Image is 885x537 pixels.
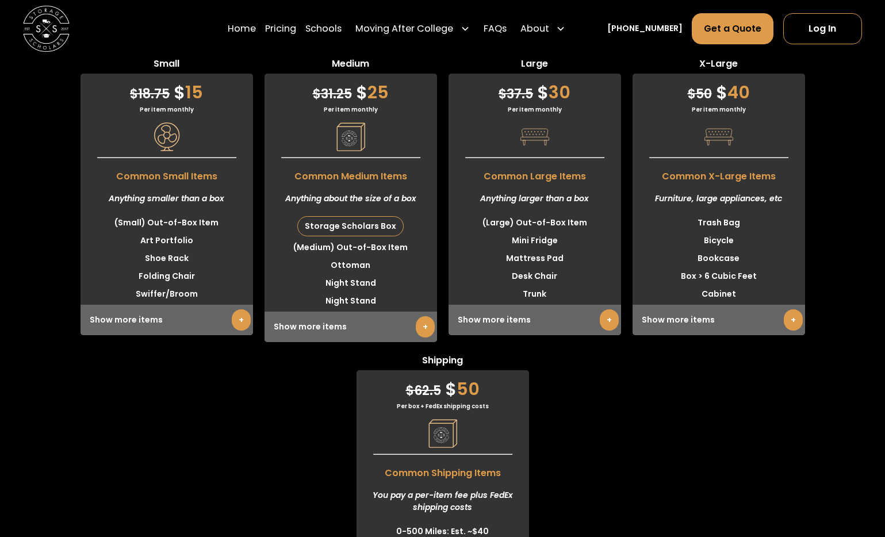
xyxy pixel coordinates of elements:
[428,419,457,448] img: Pricing Category Icon
[265,256,437,274] li: Ottoman
[81,305,253,335] div: Show more items
[445,377,457,401] span: $
[688,85,696,103] span: $
[265,13,296,45] a: Pricing
[152,122,181,151] img: Pricing Category Icon
[357,370,529,402] div: 50
[265,239,437,256] li: (Medium) Out-of-Box Item
[265,312,437,342] div: Show more items
[357,461,529,480] span: Common Shipping Items
[449,183,621,214] div: Anything larger than a box
[81,232,253,250] li: Art Portfolio
[355,22,453,36] div: Moving After College
[130,85,170,103] span: 18.75
[406,382,414,400] span: $
[783,13,862,44] a: Log In
[516,13,570,45] div: About
[336,122,365,151] img: Pricing Category Icon
[81,105,253,114] div: Per item monthly
[633,285,805,303] li: Cabinet
[23,6,70,52] img: Storage Scholars main logo
[81,285,253,303] li: Swiffer/Broom
[356,80,367,105] span: $
[633,250,805,267] li: Bookcase
[449,105,621,114] div: Per item monthly
[265,74,437,105] div: 25
[81,164,253,183] span: Common Small Items
[265,164,437,183] span: Common Medium Items
[81,57,253,74] span: Small
[633,232,805,250] li: Bicycle
[449,305,621,335] div: Show more items
[81,74,253,105] div: 15
[484,13,507,45] a: FAQs
[600,309,619,331] a: +
[265,57,437,74] span: Medium
[81,267,253,285] li: Folding Chair
[520,22,549,36] div: About
[607,23,683,35] a: [PHONE_NUMBER]
[23,6,70,52] a: home
[784,309,803,331] a: +
[265,183,437,214] div: Anything about the size of a box
[499,85,507,103] span: $
[313,85,321,103] span: $
[633,183,805,214] div: Furniture, large appliances, etc
[499,85,533,103] span: 37.5
[351,13,474,45] div: Moving After College
[449,74,621,105] div: 30
[130,85,138,103] span: $
[298,217,403,236] div: Storage Scholars Box
[174,80,185,105] span: $
[704,122,733,151] img: Pricing Category Icon
[265,105,437,114] div: Per item monthly
[633,214,805,232] li: Trash Bag
[449,232,621,250] li: Mini Fridge
[81,183,253,214] div: Anything smaller than a box
[537,80,549,105] span: $
[633,267,805,285] li: Box > 6 Cubic Feet
[449,250,621,267] li: Mattress Pad
[313,85,352,103] span: 31.25
[633,105,805,114] div: Per item monthly
[449,164,621,183] span: Common Large Items
[265,292,437,310] li: Night Stand
[633,57,805,74] span: X-Large
[305,13,342,45] a: Schools
[406,382,441,400] span: 62.5
[357,402,529,411] div: Per box + FedEx shipping costs
[416,316,435,337] a: +
[81,214,253,232] li: (Small) Out-of-Box Item
[688,85,712,103] span: 50
[716,80,727,105] span: $
[633,74,805,105] div: 40
[449,285,621,303] li: Trunk
[633,305,805,335] div: Show more items
[449,267,621,285] li: Desk Chair
[232,309,251,331] a: +
[228,13,256,45] a: Home
[449,57,621,74] span: Large
[520,122,549,151] img: Pricing Category Icon
[357,354,529,370] span: Shipping
[692,13,773,44] a: Get a Quote
[81,250,253,267] li: Shoe Rack
[449,214,621,232] li: (Large) Out-of-Box Item
[633,164,805,183] span: Common X-Large Items
[357,480,529,523] div: You pay a per-item fee plus FedEx shipping costs
[265,274,437,292] li: Night Stand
